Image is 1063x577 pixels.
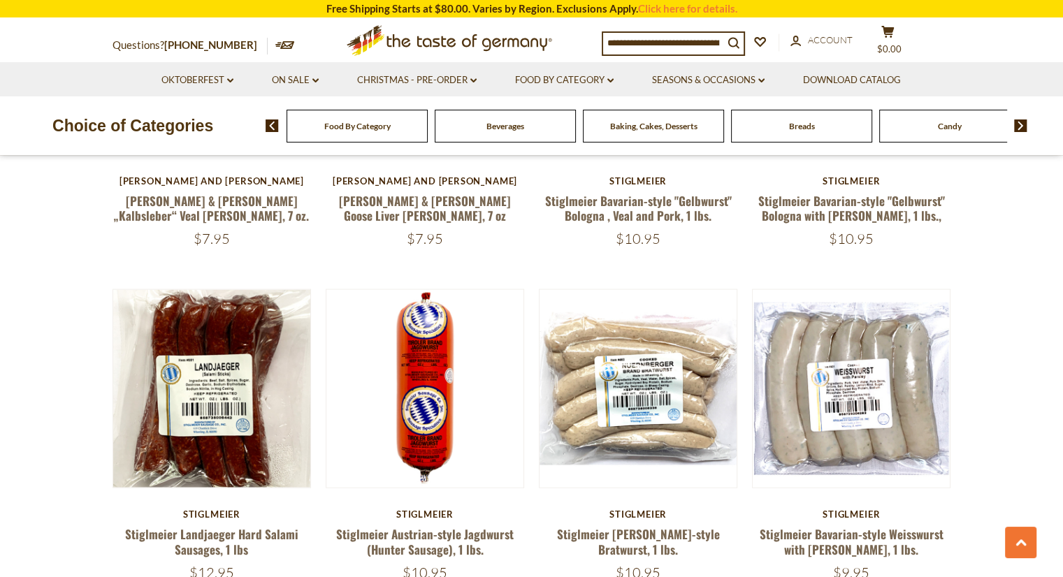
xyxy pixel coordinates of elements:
div: [PERSON_NAME] and [PERSON_NAME] [113,175,312,187]
span: Account [808,34,853,45]
span: $0.00 [877,43,902,54]
p: Questions? [113,36,268,54]
img: Stiglmeier Austrian-style Jagdwurst (Hunter Sausage), 1 lbs. [326,290,524,488]
a: [PHONE_NUMBER] [164,38,257,51]
a: Download Catalog [803,73,901,88]
span: $7.95 [194,230,230,247]
a: Stiglmeier Bavarian-style "Gelbwurst" Bologna , Veal and Pork, 1 lbs. [545,192,732,224]
a: Click here for details. [638,2,737,15]
a: Christmas - PRE-ORDER [357,73,477,88]
img: Stiglmeier Bavarian-style Weisswurst with Parsley, 1 lbs. [753,290,950,488]
a: On Sale [272,73,319,88]
a: Baking, Cakes, Desserts [610,121,697,131]
div: [PERSON_NAME] and [PERSON_NAME] [326,175,525,187]
a: Stiglmeier [PERSON_NAME]-style Bratwurst, 1 lbs. [557,525,720,557]
span: $10.95 [616,230,660,247]
div: Stiglmeier [539,509,738,520]
a: Breads [789,121,815,131]
a: Stiglmeier Bavarian-style Weisswurst with [PERSON_NAME], 1 lbs. [760,525,943,557]
div: Stiglmeier [326,509,525,520]
a: Stiglmeier Landjaeger Hard Salami Sausages, 1 lbs [125,525,298,557]
img: Stiglmeier Landjaeger Hard Salami Sausages, 1 lbs [113,290,311,488]
a: Seasons & Occasions [652,73,765,88]
a: Food By Category [324,121,391,131]
span: $10.95 [829,230,874,247]
span: $7.95 [407,230,443,247]
a: Candy [938,121,962,131]
button: $0.00 [867,25,909,60]
img: Stiglmeier Nuernberger-style Bratwurst, 1 lbs. [540,290,737,488]
a: [PERSON_NAME] & [PERSON_NAME] „Kalbsleber“ Veal [PERSON_NAME], 7 oz. [114,192,309,224]
a: Account [790,33,853,48]
div: Stiglmeier [752,175,951,187]
div: Stiglmeier [113,509,312,520]
img: next arrow [1014,119,1027,132]
a: Oktoberfest [161,73,233,88]
img: previous arrow [266,119,279,132]
div: Stiglmeier [539,175,738,187]
a: Stiglmeier Bavarian-style "Gelbwurst" Bologna with [PERSON_NAME], 1 lbs., [758,192,945,224]
a: Food By Category [515,73,614,88]
a: Stiglmeier Austrian-style Jagdwurst (Hunter Sausage), 1 lbs. [336,525,514,557]
div: Stiglmeier [752,509,951,520]
a: [PERSON_NAME] & [PERSON_NAME] Goose Liver [PERSON_NAME], 7 oz [339,192,511,224]
a: Beverages [486,121,524,131]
